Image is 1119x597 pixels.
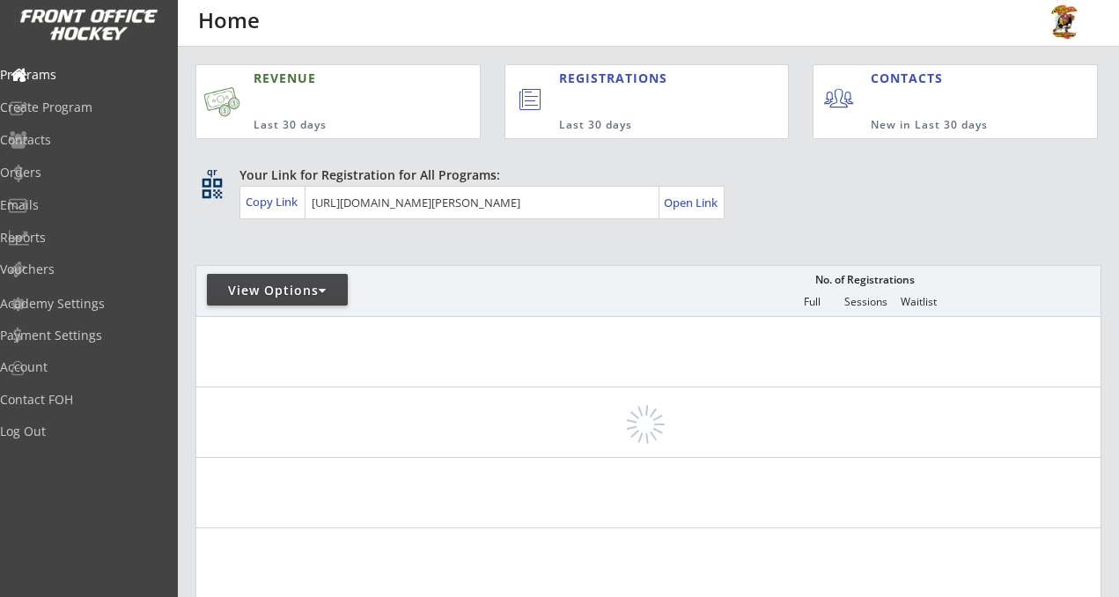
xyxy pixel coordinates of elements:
div: View Options [207,282,348,299]
div: Your Link for Registration for All Programs: [239,166,1047,184]
div: Copy Link [246,194,301,210]
div: REGISTRATIONS [559,70,715,87]
div: No. of Registrations [810,274,919,286]
div: qr [201,166,222,178]
div: New in Last 30 days [871,118,1015,133]
a: Open Link [664,190,719,215]
div: Full [785,296,838,308]
div: Open Link [664,195,719,210]
div: CONTACTS [871,70,951,87]
div: Last 30 days [559,118,717,133]
button: qr_code [199,175,225,202]
div: Sessions [839,296,892,308]
div: Waitlist [892,296,945,308]
div: REVENUE [254,70,404,87]
div: Last 30 days [254,118,404,133]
